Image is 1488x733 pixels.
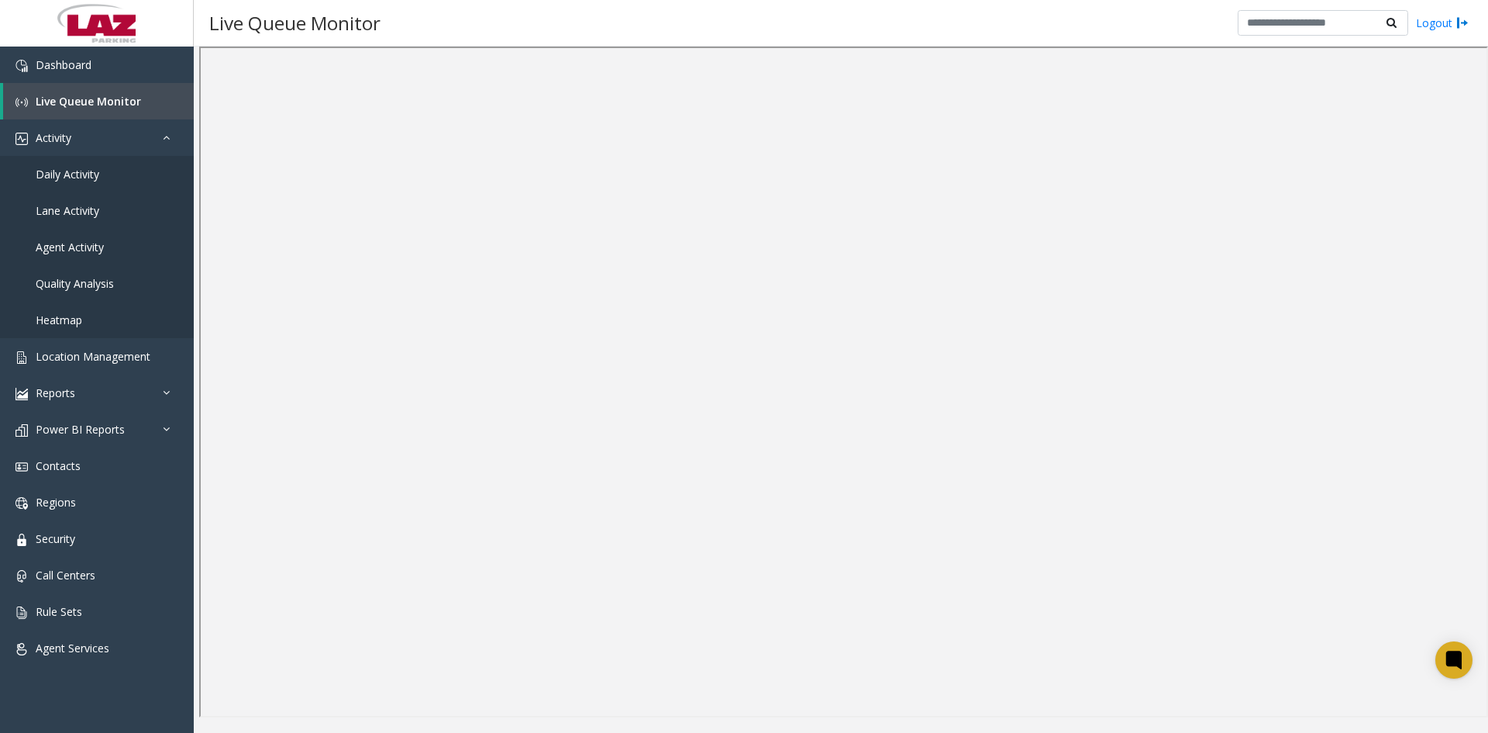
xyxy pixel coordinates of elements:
[15,388,28,400] img: 'icon'
[36,386,75,400] span: Reports
[15,461,28,473] img: 'icon'
[15,534,28,546] img: 'icon'
[15,60,28,72] img: 'icon'
[15,133,28,145] img: 'icon'
[36,57,91,72] span: Dashboard
[36,240,104,254] span: Agent Activity
[36,313,82,327] span: Heatmap
[36,568,95,583] span: Call Centers
[3,83,194,119] a: Live Queue Monitor
[1416,15,1469,31] a: Logout
[36,604,82,619] span: Rule Sets
[36,130,71,145] span: Activity
[15,497,28,510] img: 'icon'
[1456,15,1469,31] img: logout
[36,94,141,109] span: Live Queue Monitor
[36,276,114,291] span: Quality Analysis
[201,4,388,42] h3: Live Queue Monitor
[15,570,28,583] img: 'icon'
[15,643,28,655] img: 'icon'
[36,495,76,510] span: Regions
[36,203,99,218] span: Lane Activity
[36,458,81,473] span: Contacts
[15,607,28,619] img: 'icon'
[36,167,99,182] span: Daily Activity
[15,351,28,364] img: 'icon'
[36,641,109,655] span: Agent Services
[15,96,28,109] img: 'icon'
[15,424,28,437] img: 'icon'
[36,349,150,364] span: Location Management
[36,531,75,546] span: Security
[36,422,125,437] span: Power BI Reports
